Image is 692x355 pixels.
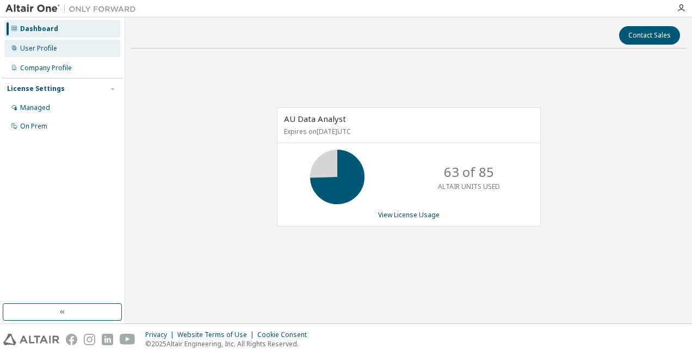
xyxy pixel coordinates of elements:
img: facebook.svg [66,334,77,345]
div: Privacy [145,330,177,339]
span: AU Data Analyst [284,113,346,124]
p: Expires on [DATE] UTC [284,127,531,136]
img: instagram.svg [84,334,95,345]
img: Altair One [5,3,141,14]
img: altair_logo.svg [3,334,59,345]
button: Contact Sales [619,26,680,45]
div: Cookie Consent [257,330,313,339]
p: 63 of 85 [444,163,494,181]
p: ALTAIR UNITS USED [438,182,500,191]
img: youtube.svg [120,334,135,345]
div: User Profile [20,44,57,53]
div: Managed [20,103,50,112]
div: Company Profile [20,64,72,72]
div: License Settings [7,84,65,93]
div: Dashboard [20,25,58,33]
p: © 2025 Altair Engineering, Inc. All Rights Reserved. [145,339,313,348]
img: linkedin.svg [102,334,113,345]
a: View License Usage [378,210,440,219]
div: Website Terms of Use [177,330,257,339]
div: On Prem [20,122,47,131]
